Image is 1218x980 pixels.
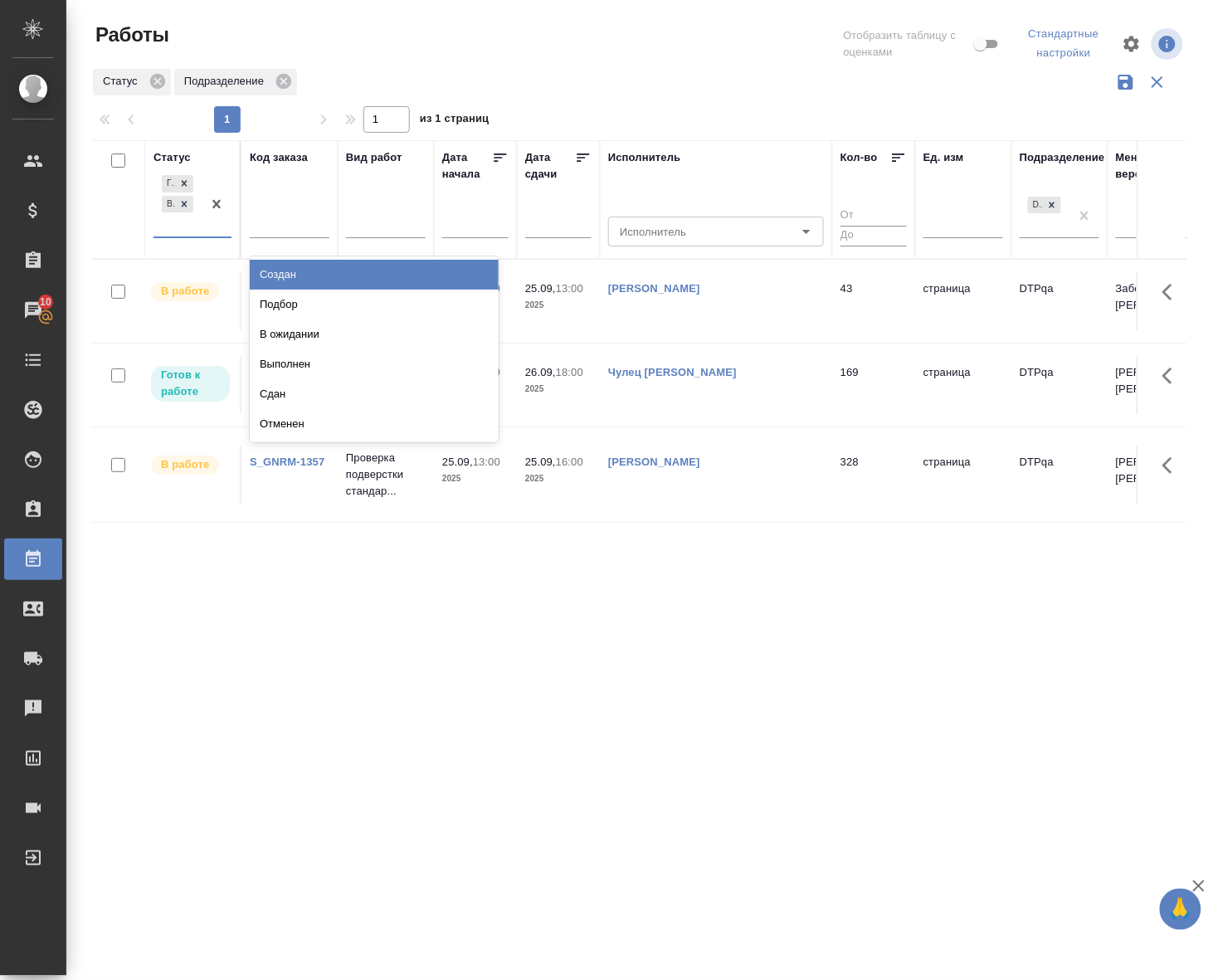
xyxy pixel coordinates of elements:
[1160,889,1201,930] button: 🙏
[346,149,402,166] div: Вид работ
[1152,272,1192,312] button: Здесь прячутся важные кнопки
[1020,149,1105,166] div: Подразделение
[250,290,499,319] div: Подбор
[525,366,556,378] p: 26.09,
[608,456,700,468] a: [PERSON_NAME]
[153,149,191,166] div: Статус
[4,290,62,331] a: 10
[91,22,169,48] span: Работы
[161,456,209,473] p: В работе
[103,73,144,90] p: Статус
[161,283,209,300] p: В работе
[162,196,175,213] div: В работе
[608,282,700,295] a: [PERSON_NAME]
[1152,356,1192,396] button: Здесь прячутся важные кнопки
[1167,892,1195,927] span: 🙏
[1016,22,1112,66] div: split button
[473,456,500,468] p: 13:00
[525,456,556,468] p: 25.09,
[525,149,575,183] div: Дата сдачи
[608,366,737,378] a: Чулец [PERSON_NAME]
[915,272,1011,330] td: страница
[1011,446,1108,504] td: DTPqa
[1112,24,1152,64] span: Настроить таблицу
[795,220,818,243] button: Open
[832,272,915,330] td: 43
[832,446,915,504] td: 328
[160,173,195,194] div: Готов к работе, В работе
[844,27,971,61] span: Отобразить таблицу с оценками
[1116,454,1196,487] p: [PERSON_NAME] [PERSON_NAME]
[1028,197,1043,214] div: DTPqa
[840,206,907,227] input: От
[250,149,308,166] div: Код заказа
[149,280,231,303] div: Исполнитель выполняет работу
[1011,356,1108,414] td: DTPqa
[160,194,195,215] div: Готов к работе, В работе
[162,175,175,193] div: Готов к работе
[923,149,964,166] div: Ед. изм
[1026,195,1063,216] div: DTPqa
[1116,280,1196,314] p: Заборова [PERSON_NAME]
[840,149,878,166] div: Кол-во
[915,356,1011,414] td: страница
[1110,66,1142,98] button: Сохранить фильтры
[525,282,556,295] p: 25.09,
[1152,446,1192,485] button: Здесь прячутся важные кнопки
[442,456,473,468] p: 25.09,
[184,73,270,90] p: Подразделение
[30,294,61,310] span: 10
[1142,66,1173,98] button: Сбросить фильтры
[420,109,490,133] span: из 1 страниц
[1116,364,1196,397] p: [PERSON_NAME] [PERSON_NAME]
[250,349,499,379] div: Выполнен
[250,260,499,290] div: Создан
[915,446,1011,504] td: страница
[442,470,509,487] p: 2025
[525,381,592,397] p: 2025
[250,456,324,468] a: S_GNRM-1357
[556,282,583,295] p: 13:00
[250,319,499,349] div: В ожидании
[1152,28,1186,60] span: Посмотреть информацию
[1116,149,1196,183] div: Менеджеры верстки
[1011,272,1108,330] td: DTPqa
[608,149,681,166] div: Исполнитель
[832,356,915,414] td: 169
[149,454,231,476] div: Исполнитель выполняет работу
[161,367,220,400] p: Готов к работе
[346,450,426,500] p: Проверка подверстки стандар...
[556,456,583,468] p: 16:00
[525,470,592,487] p: 2025
[93,69,171,95] div: Статус
[250,409,499,439] div: Отменен
[556,366,583,378] p: 18:00
[442,149,492,183] div: Дата начала
[250,379,499,409] div: Сдан
[149,364,231,403] div: Исполнитель может приступить к работе
[525,297,592,314] p: 2025
[840,226,907,246] input: До
[174,69,297,95] div: Подразделение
